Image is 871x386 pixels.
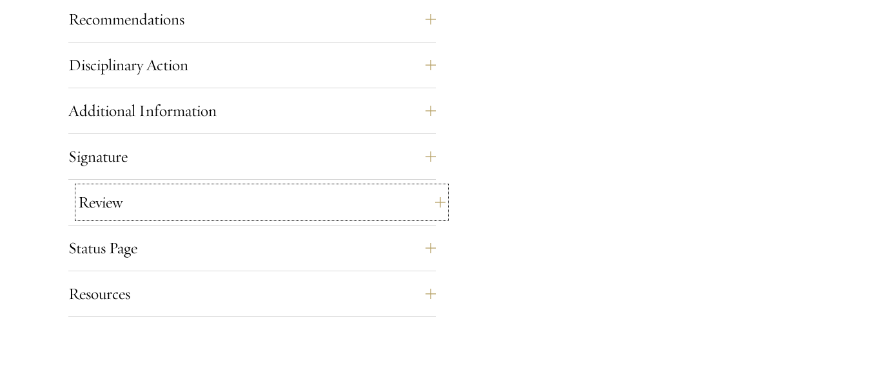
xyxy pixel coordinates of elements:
[68,95,436,126] button: Additional Information
[68,141,436,172] button: Signature
[68,233,436,264] button: Status Page
[78,187,445,218] button: Review
[68,278,436,309] button: Resources
[68,50,436,81] button: Disciplinary Action
[68,4,436,35] button: Recommendations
